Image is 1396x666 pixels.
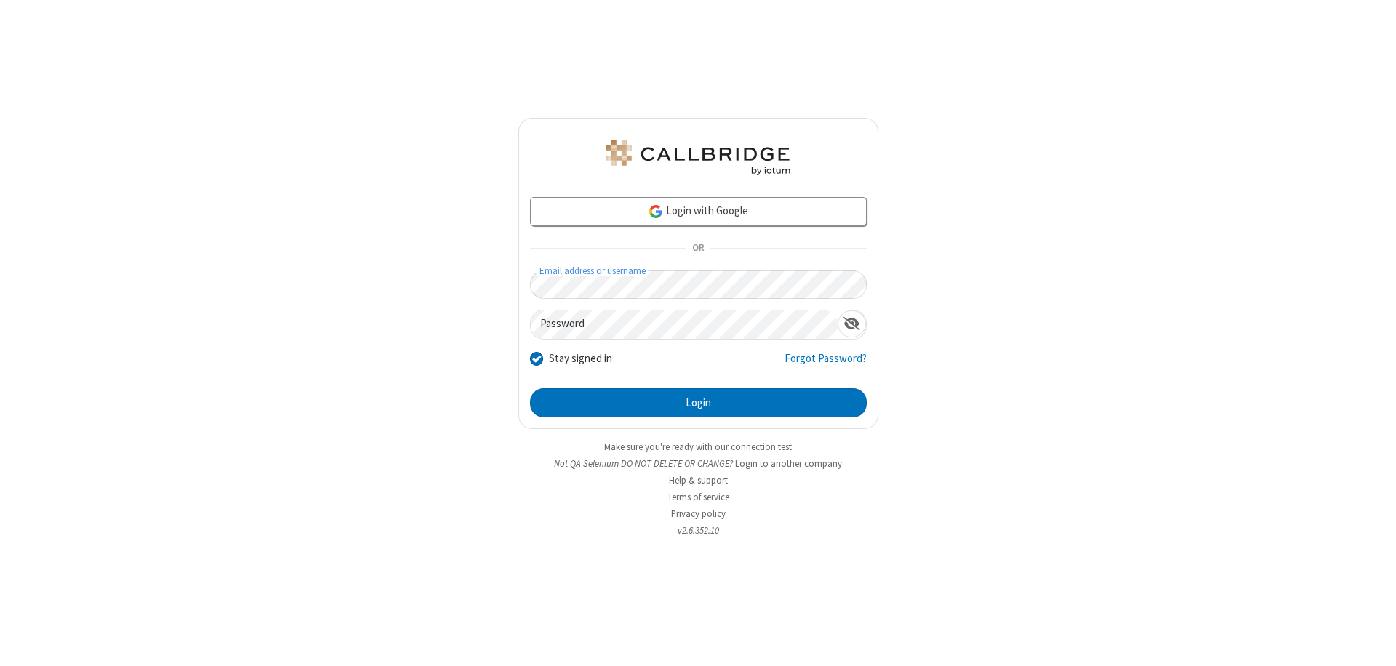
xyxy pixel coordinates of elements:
a: Terms of service [667,491,729,503]
a: Login with Google [530,197,867,226]
img: QA Selenium DO NOT DELETE OR CHANGE [603,140,793,175]
li: v2.6.352.10 [518,523,878,537]
input: Password [531,310,838,339]
span: OR [686,238,710,259]
label: Stay signed in [549,350,612,367]
a: Privacy policy [671,507,726,520]
button: Login to another company [735,457,842,470]
a: Help & support [669,474,728,486]
img: google-icon.png [648,204,664,220]
button: Login [530,388,867,417]
iframe: Chat [1360,628,1385,656]
li: Not QA Selenium DO NOT DELETE OR CHANGE? [518,457,878,470]
a: Make sure you're ready with our connection test [604,441,792,453]
input: Email address or username [530,270,867,299]
div: Show password [838,310,866,337]
a: Forgot Password? [785,350,867,378]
